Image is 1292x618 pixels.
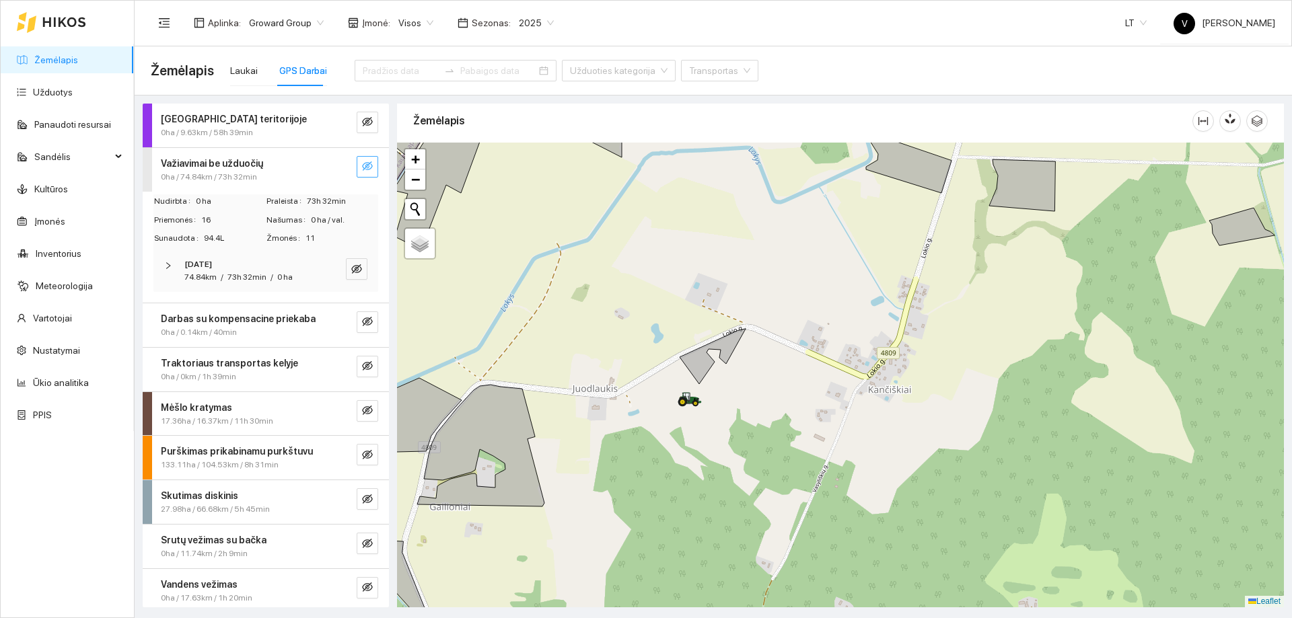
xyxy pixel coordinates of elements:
a: Įmonės [34,216,65,227]
strong: Darbas su kompensacine priekaba [161,313,316,324]
span: [PERSON_NAME] [1174,17,1275,28]
span: Sezonas : [472,15,511,30]
span: 0 ha [196,195,265,208]
div: Žemėlapis [413,102,1192,140]
span: 74.84km [184,272,217,282]
div: Vandens vežimas0ha / 17.63km / 1h 20mineye-invisible [143,569,389,613]
span: Praleista [266,195,307,208]
span: Įmonė : [362,15,390,30]
span: 11 [306,232,378,245]
span: V [1182,13,1188,34]
span: 2025 [519,13,554,33]
span: eye-invisible [362,116,373,129]
div: Skutimas diskinis27.98ha / 66.68km / 5h 45mineye-invisible [143,480,389,524]
a: Vartotojai [33,313,72,323]
span: / [221,272,223,282]
span: eye-invisible [362,582,373,594]
span: eye-invisible [362,360,373,373]
div: Traktoriaus transportas kelyje0ha / 0km / 1h 39mineye-invisible [143,348,389,391]
div: Purškimas prikabinamu purkštuvu133.11ha / 104.53km / 8h 31mineye-invisible [143,436,389,479]
span: / [271,272,273,282]
span: to [444,65,455,76]
strong: Srutų vežimas su bačka [161,535,266,545]
a: Leaflet [1248,596,1281,606]
span: swap-right [444,65,455,76]
span: 27.98ha / 66.68km / 5h 45min [161,503,270,516]
span: Našumas [266,214,311,227]
span: Sandėlis [34,143,111,170]
span: Groward Group [249,13,324,33]
span: calendar [458,17,468,28]
span: 16 [201,214,265,227]
a: Nustatymai [33,345,80,356]
a: Inventorius [36,248,81,259]
button: column-width [1192,110,1214,132]
a: PPIS [33,410,52,420]
button: eye-invisible [357,400,378,422]
a: Layers [405,229,435,258]
button: menu-fold [151,9,178,36]
span: eye-invisible [351,264,362,276]
span: 0ha / 0km / 1h 39min [161,371,236,383]
span: 0 ha / val. [311,214,378,227]
a: Kultūros [34,184,68,194]
a: Zoom in [405,149,425,169]
span: Visos [398,13,433,33]
strong: Skutimas diskinis [161,490,238,501]
span: eye-invisible [362,494,373,506]
span: eye-invisible [362,405,373,418]
span: Sunaudota [154,232,204,245]
span: 73h 32min [227,272,266,282]
button: eye-invisible [357,112,378,133]
button: eye-invisible [357,356,378,377]
button: Initiate a new search [405,199,425,219]
a: Ūkio analitika [33,377,89,388]
div: [GEOGRAPHIC_DATA] teritorijoje0ha / 9.63km / 58h 39mineye-invisible [143,104,389,147]
a: Zoom out [405,169,425,190]
strong: Vandens vežimas [161,579,238,590]
span: Žmonės [266,232,306,245]
span: LT [1125,13,1147,33]
span: eye-invisible [362,538,373,551]
span: − [411,171,420,188]
strong: Traktoriaus transportas kelyje [161,358,298,369]
span: eye-invisible [362,449,373,462]
span: 0ha / 17.63km / 1h 20min [161,592,252,605]
span: 94.4L [204,232,265,245]
span: 0ha / 11.74km / 2h 9min [161,547,248,560]
a: Užduotys [33,87,73,98]
span: 0ha / 74.84km / 73h 32min [161,171,257,184]
span: Nudirbta [154,195,196,208]
strong: Mėšlo kratymas [161,402,232,413]
strong: Važiavimai be užduočių [161,158,263,169]
button: eye-invisible [346,258,367,280]
span: menu-fold [158,17,170,29]
span: 17.36ha / 16.37km / 11h 30min [161,415,273,428]
button: eye-invisible [357,311,378,333]
strong: [DATE] [184,260,212,269]
span: Priemonės [154,214,201,227]
span: shop [348,17,359,28]
span: 0ha / 0.14km / 40min [161,326,237,339]
a: Žemėlapis [34,54,78,65]
div: GPS Darbai [279,63,327,78]
span: Aplinka : [208,15,241,30]
button: eye-invisible [357,533,378,554]
button: eye-invisible [357,444,378,465]
button: eye-invisible [357,488,378,510]
div: Laukai [230,63,258,78]
a: Panaudoti resursai [34,119,111,130]
div: Važiavimai be užduočių0ha / 74.84km / 73h 32mineye-invisible [143,148,389,192]
div: Darbas su kompensacine priekaba0ha / 0.14km / 40mineye-invisible [143,303,389,347]
div: [DATE]74.84km/73h 32min/0 haeye-invisible [153,250,378,292]
span: 73h 32min [307,195,378,208]
span: column-width [1193,116,1213,126]
div: Mėšlo kratymas17.36ha / 16.37km / 11h 30mineye-invisible [143,392,389,436]
div: Srutų vežimas su bačka0ha / 11.74km / 2h 9mineye-invisible [143,525,389,568]
strong: [GEOGRAPHIC_DATA] teritorijoje [161,114,307,124]
input: Pradžios data [363,63,439,78]
span: 133.11ha / 104.53km / 8h 31min [161,459,279,471]
strong: Purškimas prikabinamu purkštuvu [161,446,313,457]
span: + [411,151,420,167]
span: 0 ha [277,272,293,282]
